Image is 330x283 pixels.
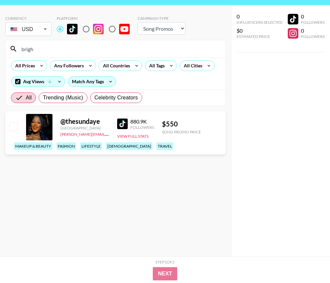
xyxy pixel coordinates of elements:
[130,125,154,130] div: Followers
[156,142,173,150] div: travel
[301,27,325,34] div: 0
[17,44,221,54] input: Search by User Name
[130,118,154,125] div: 880.9K
[301,34,325,39] div: Followers
[5,16,51,21] div: Currency
[117,134,148,139] button: View Full Stats
[162,120,201,128] div: $ 550
[11,77,65,87] div: Avg Views
[180,61,204,71] div: All Cities
[297,250,322,275] iframe: Drift Widget Chat Controller
[119,24,130,34] img: YouTube
[60,130,158,137] a: [PERSON_NAME][EMAIL_ADDRESS][DOMAIN_NAME]
[7,23,50,35] div: USD
[56,142,76,150] div: fashion
[50,61,85,71] div: Any Followers
[14,142,52,150] div: makeup & beauty
[145,61,166,71] div: All Tags
[43,94,83,102] span: Trending (Music)
[117,119,128,129] img: TikTok
[237,20,282,25] div: Influencers Selected
[301,13,325,20] div: 0
[162,129,201,134] div: Song Promo Price
[93,24,104,34] img: Instagram
[237,34,282,39] div: Estimated Price
[155,260,175,265] div: Step 1 of 2
[68,77,116,87] div: Match Any Tags
[67,24,78,34] img: TikTok
[57,16,135,21] div: Platform
[26,94,32,102] span: All
[11,61,36,71] div: All Prices
[237,13,282,20] div: 0
[60,117,109,125] div: @ thesundaye
[153,267,178,280] button: Next
[301,20,325,25] div: Followers
[80,142,102,150] div: lifestyle
[138,16,185,21] div: Campaign Type
[60,125,109,130] div: [GEOGRAPHIC_DATA]
[106,142,152,150] div: [DEMOGRAPHIC_DATA]
[99,61,131,71] div: All Countries
[94,94,138,102] span: Celebrity Creators
[237,27,282,34] div: $0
